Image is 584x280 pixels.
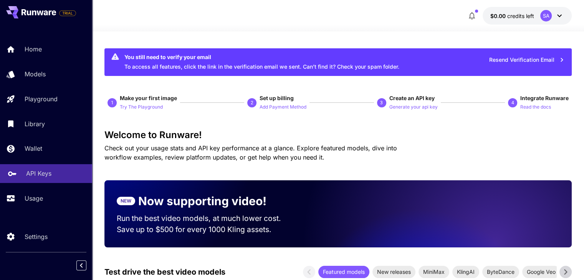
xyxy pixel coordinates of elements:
p: 2 [251,99,253,106]
button: Try The Playground [120,102,163,111]
span: New releases [372,268,415,276]
p: Generate your api key [389,104,438,111]
div: SA [540,10,552,21]
p: 3 [380,99,383,106]
div: Collapse sidebar [82,259,92,272]
span: ByteDance [482,268,519,276]
span: Google Veo [522,268,560,276]
button: Resend Verification Email [485,52,569,68]
span: credits left [507,13,534,19]
p: Usage [25,194,43,203]
div: You still need to verify your email [124,53,399,61]
p: NEW [121,198,131,204]
span: KlingAI [452,268,479,276]
div: KlingAI [452,266,479,278]
button: Add Payment Method [260,102,306,111]
div: $0.00 [490,12,534,20]
div: New releases [372,266,415,278]
p: API Keys [26,169,51,178]
p: Try The Playground [120,104,163,111]
button: Read the docs [520,102,551,111]
span: Set up billing [260,95,294,101]
p: 4 [511,99,514,106]
p: Home [25,44,42,54]
span: MiniMax [419,268,449,276]
p: Wallet [25,144,42,153]
span: Create an API key [389,95,435,101]
p: Test drive the best video models [104,266,225,278]
span: Make your first image [120,95,177,101]
h3: Welcome to Runware! [104,130,572,140]
span: TRIAL [60,10,76,16]
p: Add Payment Method [260,104,306,111]
div: ByteDance [482,266,519,278]
button: Generate your api key [389,102,438,111]
p: 1 [111,99,114,106]
button: $0.00SA [483,7,572,25]
p: Read the docs [520,104,551,111]
span: $0.00 [490,13,507,19]
p: Save up to $500 for every 1000 Kling assets. [117,224,296,235]
p: Library [25,119,45,128]
div: Featured models [318,266,369,278]
div: Google Veo [522,266,560,278]
p: Models [25,69,46,79]
p: Run the best video models, at much lower cost. [117,213,296,224]
div: MiniMax [419,266,449,278]
p: Settings [25,232,48,241]
button: Collapse sidebar [76,260,86,270]
span: Check out your usage stats and API key performance at a glance. Explore featured models, dive int... [104,144,397,161]
span: Add your payment card to enable full platform functionality. [59,8,76,18]
div: To access all features, click the link in the verification email we sent. Can’t find it? Check yo... [124,51,399,74]
span: Featured models [318,268,369,276]
span: Integrate Runware [520,95,569,101]
p: Now supporting video! [138,193,266,210]
p: Playground [25,94,58,104]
